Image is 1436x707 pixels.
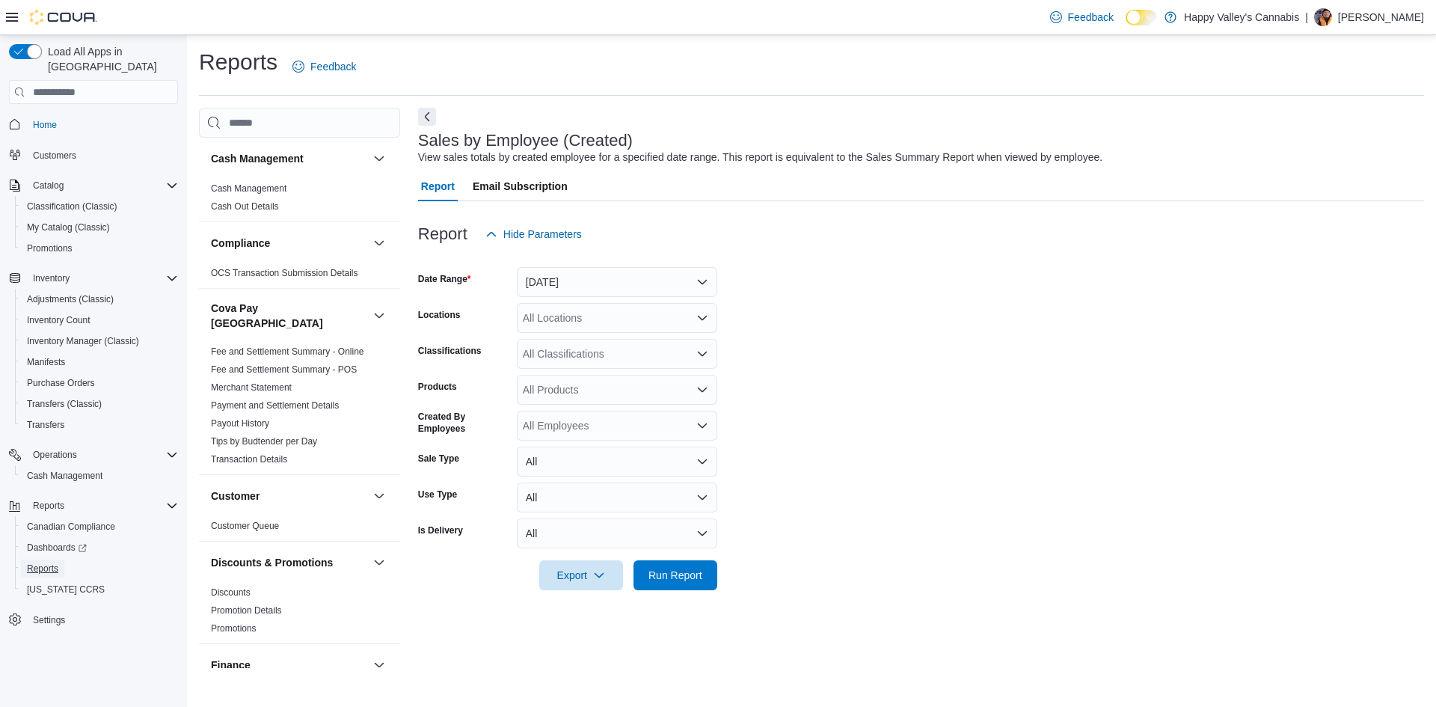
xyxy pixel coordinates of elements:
button: Catalog [3,175,184,196]
button: All [517,447,717,477]
a: Customers [27,147,82,165]
span: Promotion Details [211,605,282,616]
a: Adjustments (Classic) [21,290,120,308]
a: Customer Queue [211,521,279,531]
button: Discounts & Promotions [211,555,367,570]
h3: Cash Management [211,151,304,166]
label: Products [418,381,457,393]
a: Manifests [21,353,71,371]
a: Fee and Settlement Summary - Online [211,346,364,357]
a: Payment and Settlement Details [211,400,339,411]
span: Cash Out Details [211,201,279,212]
span: Transfers (Classic) [27,398,102,410]
span: Catalog [33,180,64,192]
span: Fee and Settlement Summary - POS [211,364,357,376]
div: View sales totals by created employee for a specified date range. This report is equivalent to th... [418,150,1102,165]
a: Reports [21,560,64,578]
span: My Catalog (Classic) [21,218,178,236]
span: Reports [21,560,178,578]
a: Canadian Compliance [21,518,121,536]
button: My Catalog (Classic) [15,217,184,238]
span: Payout History [211,417,269,429]
span: Dashboards [21,539,178,557]
span: Settings [33,614,65,626]
span: Feedback [1068,10,1114,25]
span: Dashboards [27,542,87,554]
button: Discounts & Promotions [370,554,388,572]
label: Use Type [418,489,457,501]
h3: Cova Pay [GEOGRAPHIC_DATA] [211,301,367,331]
span: Operations [33,449,77,461]
button: Manifests [15,352,184,373]
h3: Finance [211,658,251,673]
span: Manifests [21,353,178,371]
div: Cova Pay [GEOGRAPHIC_DATA] [199,343,400,474]
button: All [517,483,717,512]
span: Reports [27,563,58,575]
button: Inventory [27,269,76,287]
span: Promotions [27,242,73,254]
span: Hide Parameters [503,227,582,242]
button: Open list of options [696,348,708,360]
a: Transfers (Classic) [21,395,108,413]
div: Maurice Brisson [1314,8,1332,26]
div: Customer [199,517,400,541]
span: Dark Mode [1126,25,1126,26]
button: Purchase Orders [15,373,184,394]
a: Inventory Count [21,311,96,329]
span: [US_STATE] CCRS [27,584,105,596]
button: Adjustments (Classic) [15,289,184,310]
a: Tips by Budtender per Day [211,436,317,447]
span: Cash Management [211,183,286,195]
label: Classifications [418,345,482,357]
span: Email Subscription [473,171,568,201]
label: Created By Employees [418,411,511,435]
span: OCS Transaction Submission Details [211,267,358,279]
span: Promotions [211,622,257,634]
span: Inventory [33,272,70,284]
a: Discounts [211,587,251,598]
h3: Compliance [211,236,270,251]
a: Dashboards [21,539,93,557]
a: Fee and Settlement Summary - POS [211,364,357,375]
button: All [517,518,717,548]
button: Compliance [370,234,388,252]
div: Cash Management [199,180,400,221]
span: Fee and Settlement Summary - Online [211,346,364,358]
button: Inventory Count [15,310,184,331]
span: Run Report [648,568,702,583]
a: Merchant Statement [211,382,292,393]
span: Tips by Budtender per Day [211,435,317,447]
button: Open list of options [696,384,708,396]
button: Inventory [3,268,184,289]
span: Reports [33,500,64,512]
label: Sale Type [418,453,459,465]
span: Operations [27,446,178,464]
button: Transfers [15,414,184,435]
a: OCS Transaction Submission Details [211,268,358,278]
span: Cash Management [21,467,178,485]
button: Customer [211,489,367,504]
label: Is Delivery [418,524,463,536]
button: Compliance [211,236,367,251]
button: Next [418,108,436,126]
h1: Reports [199,47,277,77]
button: Catalog [27,177,70,195]
span: Inventory Manager (Classic) [27,335,139,347]
button: Transfers (Classic) [15,394,184,414]
span: Catalog [27,177,178,195]
span: Customers [33,150,76,162]
span: Home [33,119,57,131]
button: [US_STATE] CCRS [15,579,184,600]
span: Discounts [211,587,251,599]
span: Canadian Compliance [27,521,115,533]
p: | [1305,8,1308,26]
span: Purchase Orders [27,377,95,389]
a: Cash Management [21,467,108,485]
button: Run Report [633,560,717,590]
a: Cash Management [211,183,286,194]
p: Happy Valley's Cannabis [1184,8,1299,26]
label: Locations [418,309,461,321]
button: Settings [3,609,184,631]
